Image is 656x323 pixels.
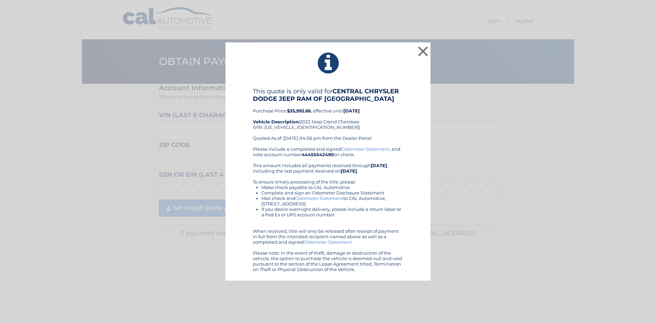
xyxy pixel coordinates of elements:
[261,185,403,190] li: Make check payable to CAL Automotive
[416,44,430,58] button: ×
[287,108,311,113] b: $35,992.66
[253,88,403,146] div: Purchase Price: , effective until 2023 Jeep Grand Cherokee (VIN: [US_VEHICLE_IDENTIFICATION_NUMBE...
[253,119,300,124] strong: Vehicle Description:
[343,108,360,113] b: [DATE]
[261,190,403,196] li: Complete and sign an Odometer Disclosure Statement
[304,239,352,245] a: Odometer Statement
[341,168,357,174] b: [DATE]
[371,163,387,168] b: [DATE]
[253,146,403,272] div: Please include a completed and signed , and note account number on check. This amount includes al...
[302,152,334,157] b: 44455542490
[295,196,343,201] a: Odometer Statement
[253,88,399,103] b: CENTRAL CHRYSLER DODGE JEEP RAM OF [GEOGRAPHIC_DATA]
[341,146,389,152] a: Odometer Statement
[253,88,403,103] h4: This quote is only valid for
[261,196,403,206] li: Mail check and to CAL Automotive, [STREET_ADDRESS]
[261,206,403,217] li: If you desire overnight delivery, please include a return label or a Fed Ex or UPS account number.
